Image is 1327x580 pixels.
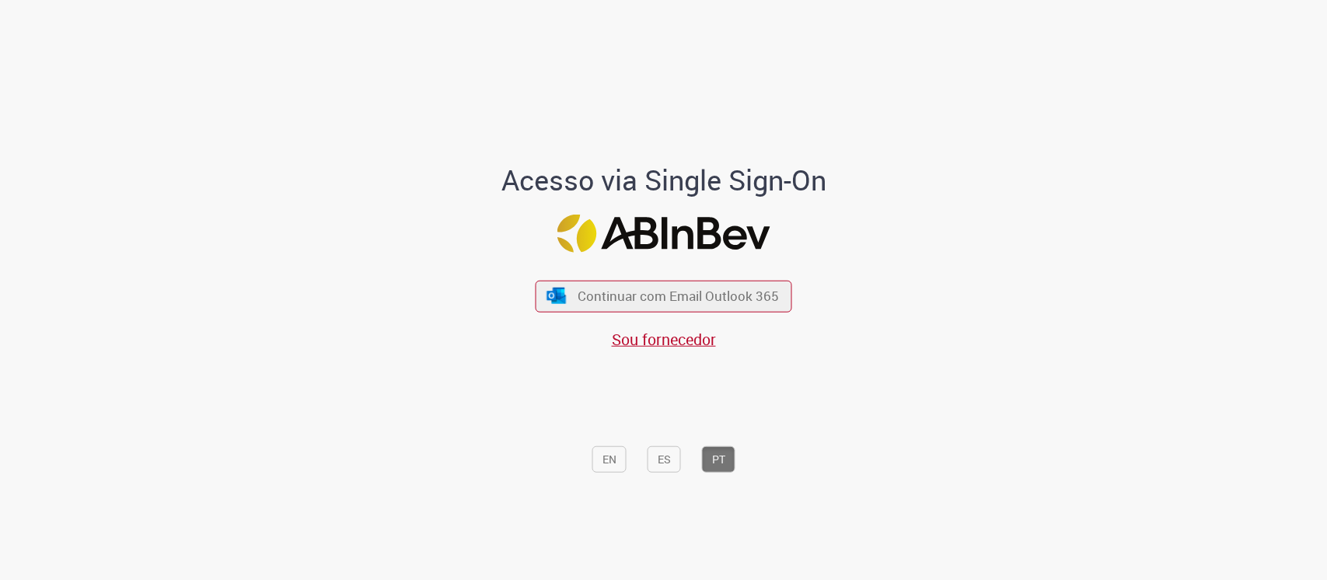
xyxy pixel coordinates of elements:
[702,445,735,472] button: PT
[557,214,770,252] img: Logo ABInBev
[578,287,779,305] span: Continuar com Email Outlook 365
[592,445,627,472] button: EN
[448,165,879,196] h1: Acesso via Single Sign-On
[648,445,681,472] button: ES
[536,280,792,312] button: ícone Azure/Microsoft 360 Continuar com Email Outlook 365
[545,288,567,304] img: ícone Azure/Microsoft 360
[612,328,716,349] a: Sou fornecedor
